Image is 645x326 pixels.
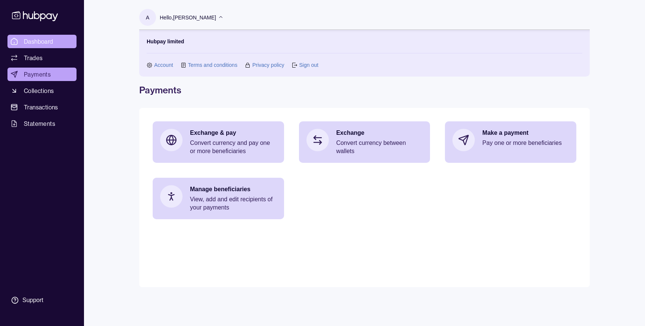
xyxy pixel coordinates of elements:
span: Transactions [24,103,58,112]
p: Exchange & pay [190,129,277,137]
p: Make a payment [482,129,569,137]
a: Transactions [7,100,77,114]
a: Support [7,292,77,308]
a: Exchange & payConvert currency and pay one or more beneficiaries [153,121,284,163]
p: Exchange [336,129,423,137]
p: A [146,13,149,22]
h1: Payments [139,84,590,96]
span: Trades [24,53,43,62]
a: Privacy policy [252,61,284,69]
a: Dashboard [7,35,77,48]
span: Statements [24,119,55,128]
div: Support [22,296,43,304]
a: Collections [7,84,77,97]
p: Hubpay limited [147,37,184,46]
p: Convert currency and pay one or more beneficiaries [190,139,277,155]
a: Sign out [299,61,318,69]
p: Pay one or more beneficiaries [482,139,569,147]
p: View, add and edit recipients of your payments [190,195,277,212]
a: Terms and conditions [188,61,237,69]
a: ExchangeConvert currency between wallets [299,121,430,163]
p: Hello, [PERSON_NAME] [160,13,216,22]
a: Trades [7,51,77,65]
a: Account [154,61,173,69]
p: Convert currency between wallets [336,139,423,155]
a: Make a paymentPay one or more beneficiaries [445,121,576,159]
span: Payments [24,70,51,79]
p: Manage beneficiaries [190,185,277,193]
a: Manage beneficiariesView, add and edit recipients of your payments [153,178,284,219]
span: Collections [24,86,54,95]
span: Dashboard [24,37,53,46]
a: Payments [7,68,77,81]
a: Statements [7,117,77,130]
